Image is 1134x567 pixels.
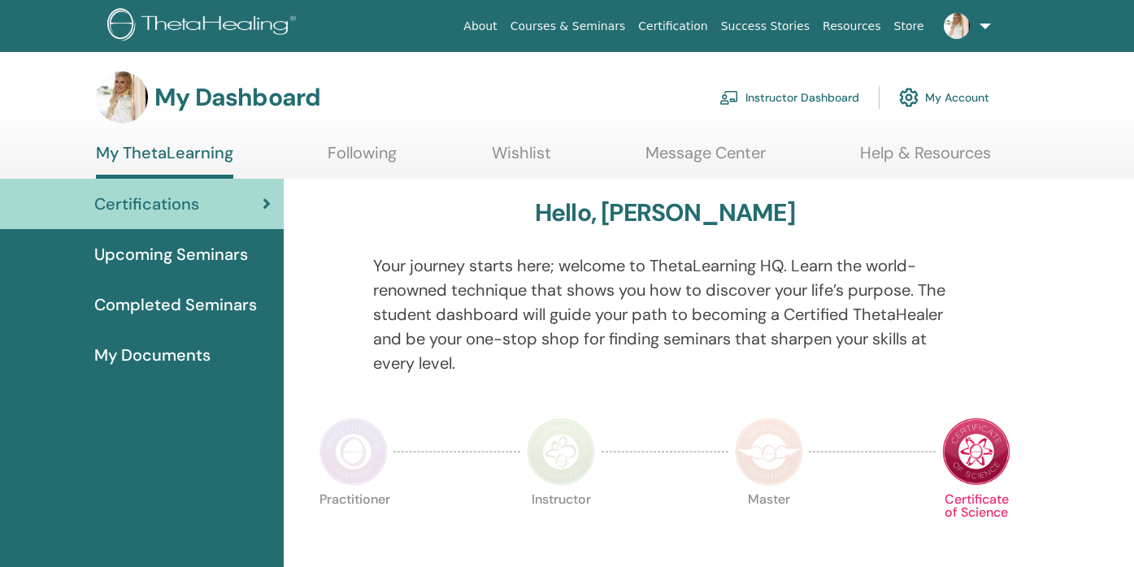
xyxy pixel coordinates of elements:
span: Certifications [94,192,199,216]
img: Instructor [527,418,595,486]
a: Resources [816,11,888,41]
span: Completed Seminars [94,292,257,317]
p: Certificate of Science [942,493,1010,561]
img: default.jpg [96,71,148,123]
h3: My Dashboard [154,83,320,112]
img: logo.png [107,8,302,45]
a: Certification [632,11,714,41]
p: Your journey starts here; welcome to ThetaLearning HQ. Learn the world-renowned technique that sh... [373,253,956,375]
img: Practitioner [319,418,388,486]
a: Instructor Dashboard [719,80,859,115]
img: chalkboard-teacher.svg [719,90,739,105]
p: Practitioner [319,493,388,561]
a: My ThetaLearning [96,143,233,179]
span: Upcoming Seminars [94,242,248,266]
img: default.jpg [944,13,970,39]
a: My Account [899,80,989,115]
p: Instructor [527,493,595,561]
h3: Hello, [PERSON_NAME] [535,198,795,227]
img: Master [735,418,803,486]
a: Following [328,143,397,175]
a: Success Stories [715,11,816,41]
a: Store [888,11,931,41]
img: Certificate of Science [942,418,1010,486]
span: My Documents [94,343,211,367]
a: Help & Resources [860,143,991,175]
a: Courses & Seminars [504,11,632,41]
img: cog.svg [899,84,919,111]
a: About [457,11,503,41]
p: Master [735,493,803,561]
a: Wishlist [492,143,551,175]
a: Message Center [645,143,766,175]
